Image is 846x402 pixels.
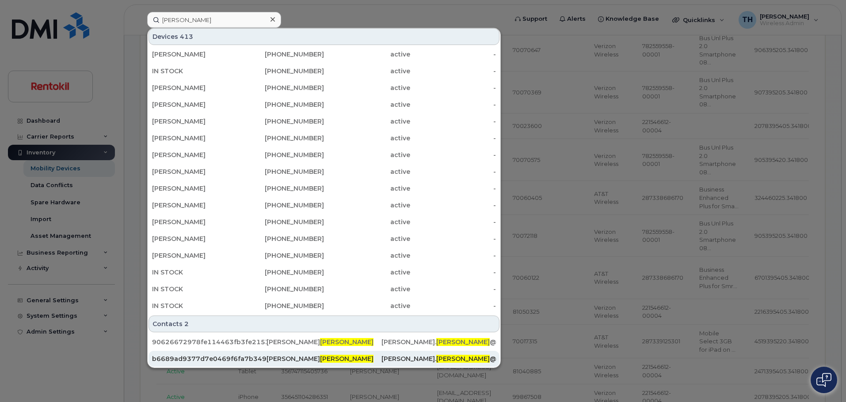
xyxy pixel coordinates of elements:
[149,46,499,62] a: [PERSON_NAME][PHONE_NUMBER]active-
[410,100,496,109] div: -
[324,301,410,310] div: active
[152,268,238,277] div: IN STOCK
[152,285,238,293] div: IN STOCK
[149,113,499,129] a: [PERSON_NAME][PHONE_NUMBER]active-
[152,251,238,260] div: [PERSON_NAME]
[238,50,324,59] div: [PHONE_NUMBER]
[152,167,238,176] div: [PERSON_NAME]
[238,184,324,193] div: [PHONE_NUMBER]
[324,117,410,126] div: active
[149,63,499,79] a: IN STOCK[PHONE_NUMBER]active-
[324,134,410,143] div: active
[238,218,324,226] div: [PHONE_NUMBER]
[238,167,324,176] div: [PHONE_NUMBER]
[436,355,490,363] span: [PERSON_NAME]
[324,268,410,277] div: active
[410,117,496,126] div: -
[410,134,496,143] div: -
[410,234,496,243] div: -
[324,83,410,92] div: active
[149,316,499,332] div: Contacts
[324,167,410,176] div: active
[238,67,324,75] div: [PHONE_NUMBER]
[238,150,324,159] div: [PHONE_NUMBER]
[238,201,324,210] div: [PHONE_NUMBER]
[410,67,496,75] div: -
[324,218,410,226] div: active
[149,298,499,314] a: IN STOCK[PHONE_NUMBER]active-
[152,234,238,243] div: [PERSON_NAME]
[324,251,410,260] div: active
[152,338,267,346] div: 90626672978fe114463fb3fe2153af76
[149,80,499,96] a: [PERSON_NAME][PHONE_NUMBER]active-
[149,147,499,163] a: [PERSON_NAME][PHONE_NUMBER]active-
[410,150,496,159] div: -
[152,67,238,75] div: IN STOCK
[149,28,499,45] div: Devices
[152,184,238,193] div: [PERSON_NAME]
[324,67,410,75] div: active
[149,231,499,247] a: [PERSON_NAME][PHONE_NUMBER]active-
[267,338,381,346] div: [PERSON_NAME]
[320,338,373,346] span: [PERSON_NAME]
[324,184,410,193] div: active
[238,83,324,92] div: [PHONE_NUMBER]
[238,234,324,243] div: [PHONE_NUMBER]
[180,32,193,41] span: 413
[149,97,499,113] a: [PERSON_NAME][PHONE_NUMBER]active-
[381,354,496,363] div: [PERSON_NAME]. @[DOMAIN_NAME]
[152,201,238,210] div: [PERSON_NAME]
[149,130,499,146] a: [PERSON_NAME][PHONE_NUMBER]active-
[410,167,496,176] div: -
[149,264,499,280] a: IN STOCK[PHONE_NUMBER]active-
[152,134,238,143] div: [PERSON_NAME]
[324,285,410,293] div: active
[238,134,324,143] div: [PHONE_NUMBER]
[152,218,238,226] div: [PERSON_NAME]
[410,268,496,277] div: -
[324,201,410,210] div: active
[238,268,324,277] div: [PHONE_NUMBER]
[410,50,496,59] div: -
[152,100,238,109] div: [PERSON_NAME]
[324,100,410,109] div: active
[184,319,189,328] span: 2
[238,117,324,126] div: [PHONE_NUMBER]
[149,334,499,350] a: 90626672978fe114463fb3fe2153af76[PERSON_NAME][PERSON_NAME][PERSON_NAME].[PERSON_NAME]@[DOMAIN_NAME]
[238,100,324,109] div: [PHONE_NUMBER]
[149,164,499,180] a: [PERSON_NAME][PHONE_NUMBER]active-
[816,373,831,387] img: Open chat
[149,214,499,230] a: [PERSON_NAME][PHONE_NUMBER]active-
[410,251,496,260] div: -
[149,281,499,297] a: IN STOCK[PHONE_NUMBER]active-
[152,83,238,92] div: [PERSON_NAME]
[410,218,496,226] div: -
[152,50,238,59] div: [PERSON_NAME]
[152,301,238,310] div: IN STOCK
[238,285,324,293] div: [PHONE_NUMBER]
[320,355,373,363] span: [PERSON_NAME]
[324,50,410,59] div: active
[149,351,499,367] a: b6689ad9377d7e0469f6fa7b34990e33[PERSON_NAME][PERSON_NAME][PERSON_NAME].[PERSON_NAME]@[DOMAIN_NAME]
[410,201,496,210] div: -
[149,248,499,263] a: [PERSON_NAME][PHONE_NUMBER]active-
[436,338,490,346] span: [PERSON_NAME]
[152,354,267,363] div: b6689ad9377d7e0469f6fa7b34990e33
[381,338,496,346] div: [PERSON_NAME]. @[DOMAIN_NAME]
[410,184,496,193] div: -
[410,285,496,293] div: -
[152,117,238,126] div: [PERSON_NAME]
[149,180,499,196] a: [PERSON_NAME][PHONE_NUMBER]active-
[147,12,281,28] input: Find something...
[152,150,238,159] div: [PERSON_NAME]
[324,150,410,159] div: active
[410,301,496,310] div: -
[267,354,381,363] div: [PERSON_NAME]
[238,301,324,310] div: [PHONE_NUMBER]
[324,234,410,243] div: active
[149,197,499,213] a: [PERSON_NAME][PHONE_NUMBER]active-
[410,83,496,92] div: -
[238,251,324,260] div: [PHONE_NUMBER]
